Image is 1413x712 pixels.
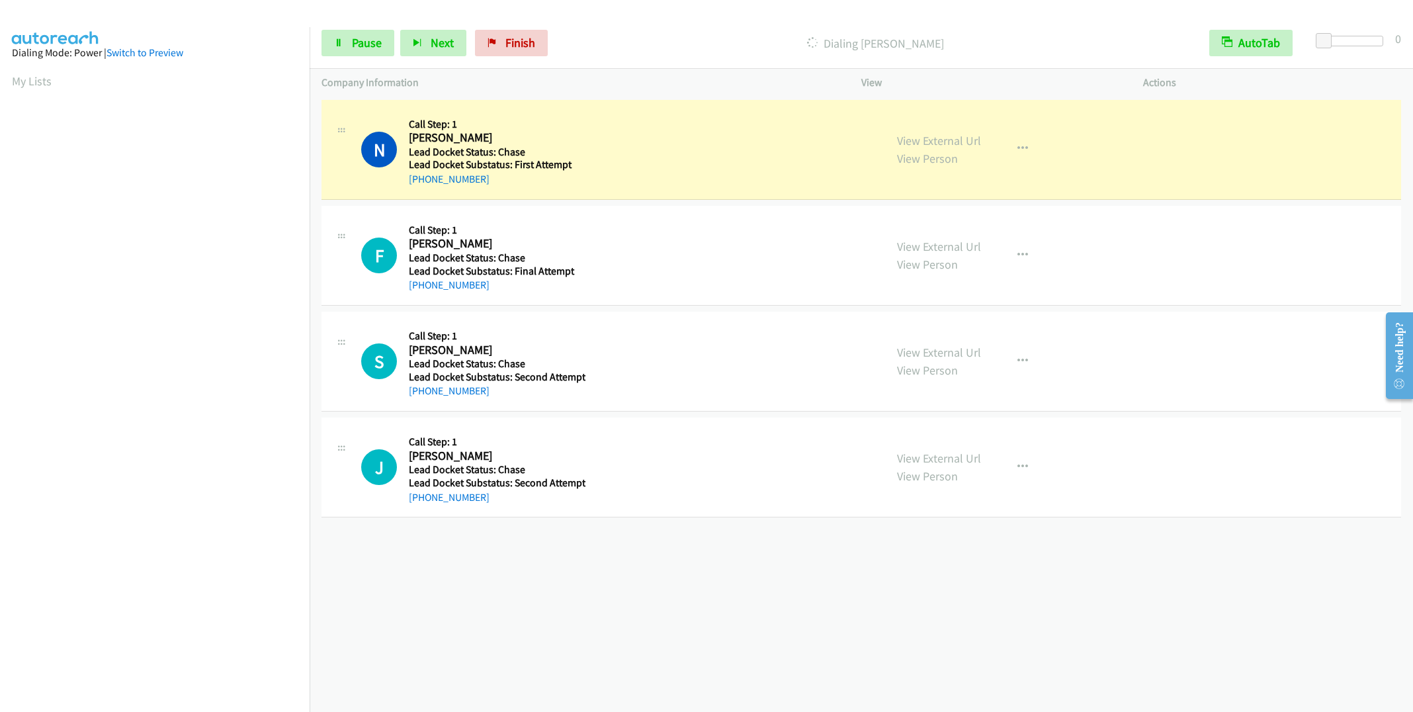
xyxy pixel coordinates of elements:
a: My Lists [12,73,52,89]
h5: Lead Docket Status: Chase [409,146,581,159]
a: View Person [897,468,958,484]
span: Next [431,35,454,50]
h5: Lead Docket Substatus: Final Attempt [409,265,581,278]
a: [PHONE_NUMBER] [409,279,490,291]
h1: N [361,132,397,167]
p: Company Information [321,75,837,91]
h1: S [361,343,397,379]
a: [PHONE_NUMBER] [409,173,490,185]
h5: Lead Docket Substatus: Second Attempt [409,371,585,384]
h5: Lead Docket Status: Chase [409,463,585,476]
h5: Lead Docket Status: Chase [409,357,585,371]
div: Delay between calls (in seconds) [1322,36,1383,46]
a: Pause [321,30,394,56]
h5: Call Step: 1 [409,435,585,449]
p: View [861,75,1119,91]
div: The call is yet to be attempted [361,449,397,485]
a: View External Url [897,345,981,360]
h5: Lead Docket Substatus: Second Attempt [409,476,585,490]
button: Next [400,30,466,56]
a: [PHONE_NUMBER] [409,384,490,397]
a: View Person [897,151,958,166]
p: Actions [1143,75,1401,91]
h5: Lead Docket Substatus: First Attempt [409,158,581,171]
h5: Call Step: 1 [409,224,581,237]
span: Finish [505,35,535,50]
a: View Person [897,363,958,378]
a: View External Url [897,451,981,466]
a: Switch to Preview [107,46,183,59]
h5: Lead Docket Status: Chase [409,251,581,265]
button: AutoTab [1209,30,1293,56]
div: Dialing Mode: Power | [12,45,298,61]
a: [PHONE_NUMBER] [409,491,490,504]
a: View Person [897,257,958,272]
div: The call is yet to be attempted [361,238,397,273]
div: The call is yet to be attempted [361,343,397,379]
h5: Call Step: 1 [409,330,585,343]
h2: [PERSON_NAME] [409,343,581,358]
h2: [PERSON_NAME] [409,236,581,251]
a: View External Url [897,133,981,148]
a: Finish [475,30,548,56]
h1: J [361,449,397,485]
iframe: Resource Center [1375,303,1413,408]
h5: Call Step: 1 [409,118,581,131]
h2: [PERSON_NAME] [409,449,581,464]
span: Pause [352,35,382,50]
div: 0 [1395,30,1401,48]
h1: F [361,238,397,273]
a: View External Url [897,239,981,254]
h2: [PERSON_NAME] [409,130,581,146]
p: Dialing [PERSON_NAME] [566,34,1185,52]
